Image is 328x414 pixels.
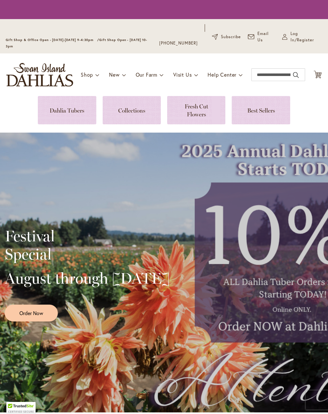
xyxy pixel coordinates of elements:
span: New [109,71,120,78]
span: Log In/Register [290,31,322,43]
a: store logo [6,63,73,86]
span: Our Farm [136,71,157,78]
span: Subscribe [221,34,241,40]
span: Visit Us [173,71,192,78]
h2: August through [DATE] [5,269,170,287]
span: Shop [81,71,93,78]
h2: Festival Special [5,227,170,263]
a: Log In/Register [282,31,322,43]
span: Order Now [19,309,43,317]
span: Gift Shop & Office Open - [DATE]-[DATE] 9-4:30pm / [6,38,99,42]
span: Email Us [257,31,275,43]
a: Subscribe [212,34,241,40]
span: Help Center [208,71,236,78]
a: [PHONE_NUMBER] [159,40,198,46]
a: Email Us [248,31,275,43]
a: Order Now [5,305,58,321]
button: Search [293,70,299,80]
